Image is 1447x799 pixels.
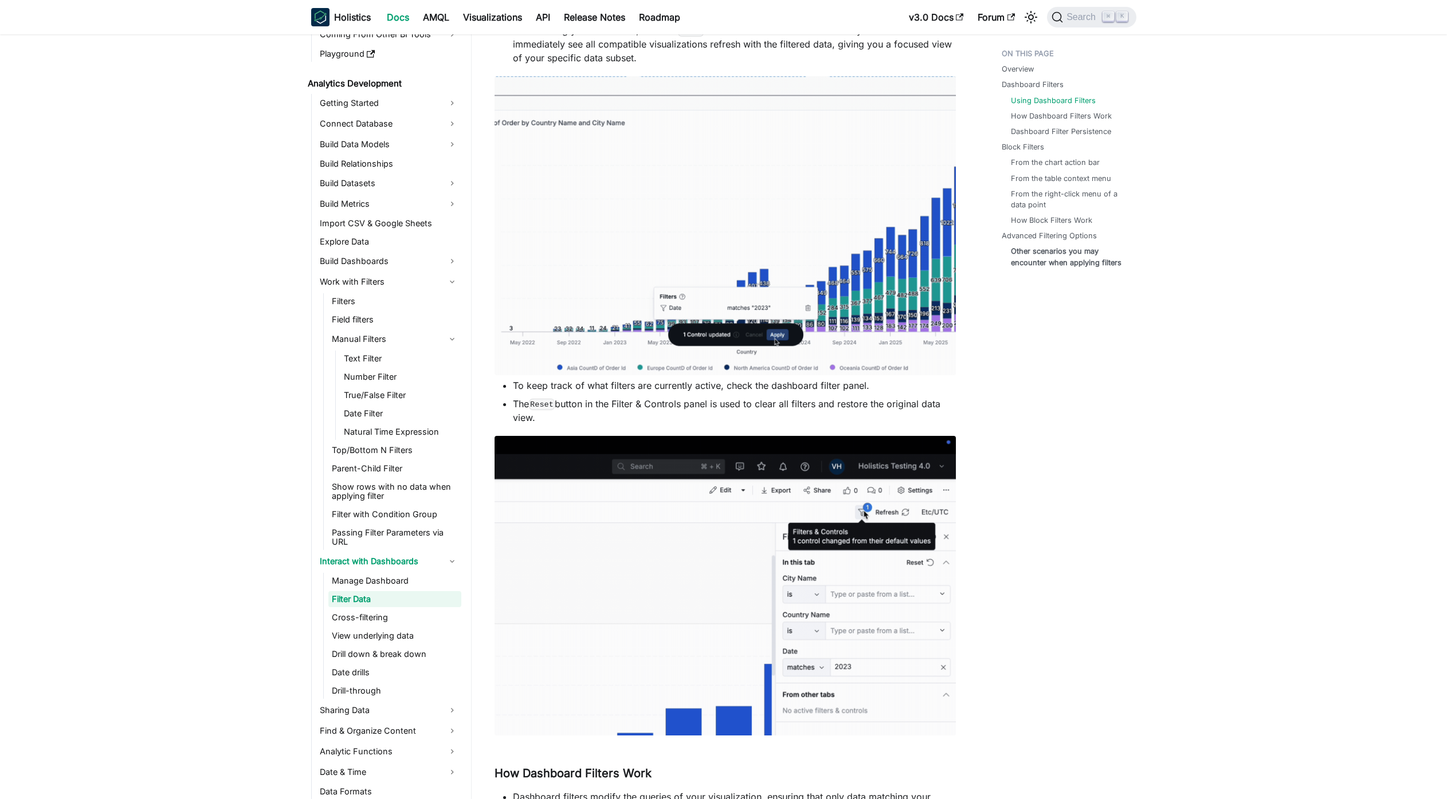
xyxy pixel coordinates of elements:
a: Filter Data [328,591,461,607]
img: Holistics [311,8,330,26]
a: Manual Filters [328,330,461,348]
a: Import CSV & Google Sheets [316,215,461,231]
a: Advanced Filtering Options [1002,230,1097,241]
a: Passing Filter Parameters via URL [328,525,461,550]
a: Drill-through [328,683,461,699]
strong: Other scenarios you may encounter when applying filters [1011,247,1121,266]
a: View underlying data [328,628,461,644]
h3: How Dashboard Filters Work [495,766,956,781]
a: Date & Time [316,763,461,781]
a: From the right-click menu of a data point [1011,188,1125,210]
button: Search (Command+K) [1047,7,1136,27]
span: Search [1063,12,1103,22]
a: Filter with Condition Group [328,506,461,522]
a: Number Filter [340,369,461,385]
a: Drill down & break down [328,646,461,662]
a: Sharing Data [316,701,461,719]
a: Docs [380,8,416,26]
button: Switch between dark and light mode (currently light mode) [1022,8,1040,26]
a: Release Notes [557,8,632,26]
a: Forum [971,8,1022,26]
a: HolisticsHolistics [311,8,371,26]
a: Date drills [328,664,461,680]
a: Date Filter [340,406,461,422]
a: API [529,8,557,26]
a: Other scenarios you may encounter when applying filters [1011,246,1125,267]
a: Find & Organize Content [316,722,461,740]
a: Build Dashboards [316,252,461,270]
a: Dashboard Filter Persistence [1011,126,1111,137]
a: Build Data Models [316,135,461,153]
a: Cross-filtering [328,609,461,625]
a: How Block Filters Work [1011,215,1092,226]
b: Holistics [334,10,371,24]
a: Interact with Dashboards [316,552,461,570]
kbd: K [1116,11,1128,22]
a: Natural Time Expression [340,424,461,440]
li: After making your selections, click the button to activate the filters across your dashboard. You... [513,23,956,65]
a: Text Filter [340,351,461,367]
a: Getting Started [316,94,461,112]
a: From the chart action bar [1011,157,1100,168]
nav: Docs sidebar [300,34,472,799]
a: v3.0 Docs [902,8,971,26]
a: Connect Database [316,115,461,133]
a: Explore Data [316,234,461,250]
code: Apply [678,25,704,36]
a: Analytics Development [304,76,461,92]
a: Analytic Functions [316,742,461,761]
a: Build Metrics [316,195,461,213]
a: From the table context menu [1011,173,1111,184]
a: Manage Dashboard [328,573,461,589]
a: Using Dashboard Filters [1011,95,1096,106]
a: True/False Filter [340,387,461,403]
a: Coming From Other BI Tools [316,25,461,44]
a: Block Filters [1002,141,1044,152]
li: The button in the Filter & Controls panel is used to clear all filters and restore the original d... [513,397,956,424]
a: Visualizations [456,8,529,26]
a: Filters [328,293,461,309]
a: How Dashboard Filters Work [1011,111,1112,121]
a: Work with Filters [316,273,461,291]
a: Parent-Child Filter [328,460,461,477]
a: Overview [1002,64,1034,74]
li: To keep track of what filters are currently active, check the dashboard filter panel. [513,379,956,392]
kbd: ⌘ [1103,11,1114,22]
code: Reset [529,399,555,410]
a: Roadmap [632,8,687,26]
a: Field filters [328,312,461,328]
a: Dashboard Filters [1002,79,1064,90]
a: Show rows with no data when applying filter [328,479,461,504]
a: Build Datasets [316,174,461,192]
a: Build Relationships [316,156,461,172]
a: AMQL [416,8,456,26]
a: Top/Bottom N Filters [328,442,461,458]
a: Playground [316,46,461,62]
